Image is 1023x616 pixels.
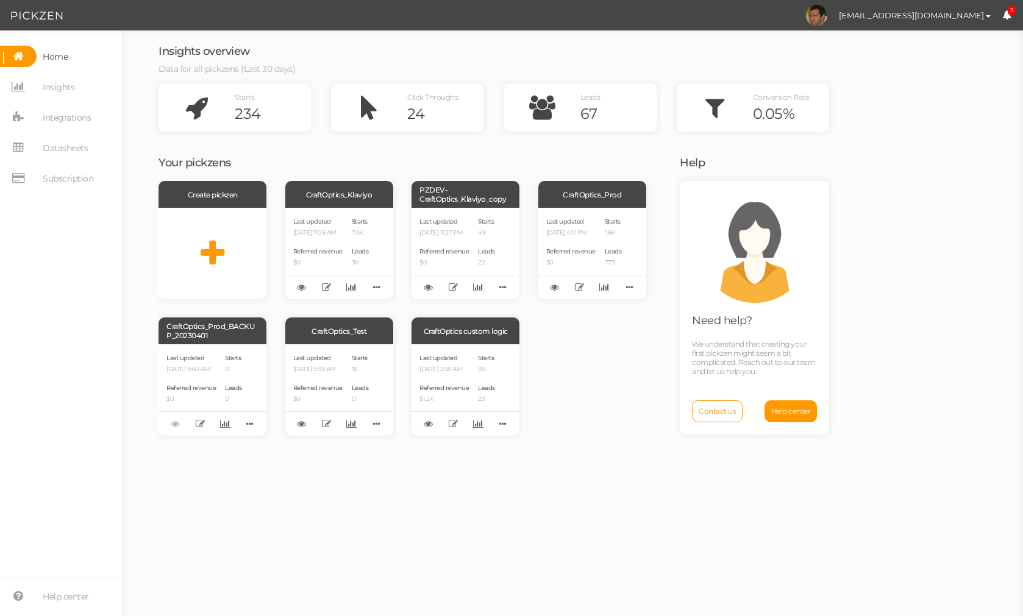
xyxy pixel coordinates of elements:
span: Last updated [293,354,331,362]
div: CraftOptics_Klaviyo [285,181,393,208]
span: Conversion Rate [753,93,810,102]
a: Help center [765,400,818,422]
button: [EMAIL_ADDRESS][DOMAIN_NAME] [827,5,1002,26]
span: Referred revenue [293,247,343,255]
p: 1.6K [605,229,622,237]
p: 18 [352,366,369,373]
div: CraftOptics_Prod [538,181,646,208]
span: Starts [605,218,621,225]
span: Leads [478,384,495,392]
p: 89 [478,366,495,373]
span: Last updated [419,354,457,362]
div: Last updated [DATE] 11:27 PM Referred revenue $0 Starts 49 Leads 22 [412,208,519,299]
span: Integrations [43,108,91,127]
span: Last updated [419,218,457,225]
div: PZDEV-CraftOptics_Klaviyo_copy [412,181,519,208]
span: Subscription [43,169,93,188]
span: 3 [1008,6,1016,15]
div: 234 [235,105,311,123]
p: 3K [352,259,369,267]
p: $0 [419,259,469,267]
span: Click Throughs [407,93,458,102]
div: CraftOptics custom logic [412,317,519,344]
span: Help center [43,587,89,606]
span: Need help? [692,314,752,327]
p: [DATE] 4:11 PM [546,229,596,237]
span: Insights overview [159,44,250,58]
span: Your pickzens [159,156,231,169]
p: [DATE] 9:39 AM [293,366,343,373]
span: [EMAIL_ADDRESS][DOMAIN_NAME] [839,10,984,20]
p: $0 [166,395,216,403]
span: Starts [225,354,241,362]
span: Starts [235,93,254,102]
div: CraftOptics_Prod_BACKUP_20230401 [159,317,266,344]
span: Referred revenue [419,384,469,392]
span: Leads [580,93,601,102]
p: 773 [605,259,622,267]
span: Starts [352,218,368,225]
span: Help [680,156,705,169]
span: Help center [771,406,811,416]
p: $0 [546,259,596,267]
p: [DATE] 11:27 PM [419,229,469,237]
p: $1.2K [419,395,469,403]
div: Last updated [DATE] 2:58 AM Referred revenue $1.2K Starts 89 Leads 29 [412,344,519,436]
span: Referred revenue [293,384,343,392]
span: Starts [478,354,494,362]
div: Last updated [DATE] 7:06 AM Referred revenue $0 Starts 7.4K Leads 3K [285,208,393,299]
div: Last updated [DATE] 9:40 AM Referred revenue $0 Starts 0 Leads 0 [159,344,266,436]
span: Insights [43,77,74,97]
p: 0 [352,395,369,403]
span: Leads [225,384,242,392]
p: 49 [478,229,495,237]
div: 24 [407,105,483,123]
p: [DATE] 9:40 AM [166,366,216,373]
p: [DATE] 2:58 AM [419,366,469,373]
p: 29 [478,395,495,403]
div: Last updated [DATE] 9:39 AM Referred revenue $0 Starts 18 Leads 0 [285,344,393,436]
div: 67 [580,105,657,123]
span: Starts [352,354,368,362]
span: Leads [478,247,495,255]
span: Datasheets [43,138,88,158]
p: $0 [293,259,343,267]
p: 22 [478,259,495,267]
span: Referred revenue [546,247,596,255]
span: Leads [352,384,369,392]
span: Leads [352,247,369,255]
span: Starts [478,218,494,225]
div: Last updated [DATE] 4:11 PM Referred revenue $0 Starts 1.6K Leads 773 [538,208,646,299]
span: Leads [605,247,622,255]
img: 6383a64386d6cdaf8496c2e2448d82f8 [806,5,827,26]
div: 0.05% [753,105,829,123]
div: CraftOptics_Test [285,317,393,344]
p: $0 [293,395,343,403]
img: support.png [700,193,810,303]
span: Referred revenue [419,247,469,255]
span: We understand that creating your first pickzen might seem a bit complicated. Reach out to our tea... [692,339,815,376]
p: 0 [225,395,242,403]
p: [DATE] 7:06 AM [293,229,343,237]
p: 7.4K [352,229,369,237]
img: Pickzen logo [11,9,63,23]
span: Last updated [293,218,331,225]
span: Create pickzen [188,190,238,199]
span: Last updated [166,354,204,362]
span: Data for all pickzens (Last 30 days) [159,63,295,74]
span: Contact us [699,406,736,416]
span: Home [43,47,68,66]
span: Referred revenue [166,384,216,392]
p: 0 [225,366,242,373]
span: Last updated [546,218,584,225]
